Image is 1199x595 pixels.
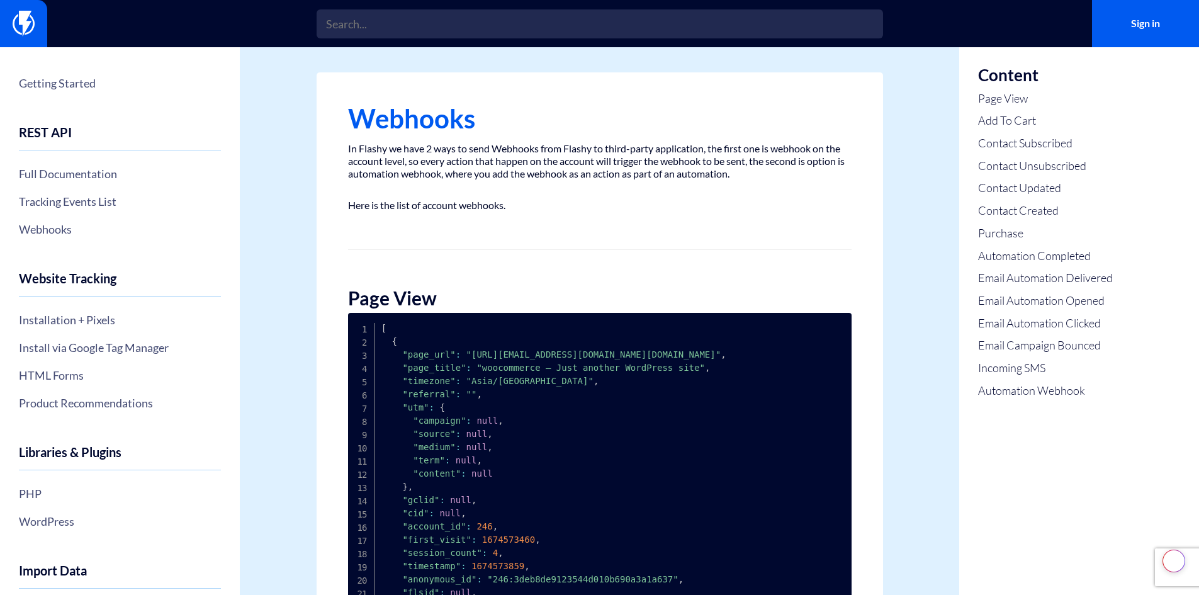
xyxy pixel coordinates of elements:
[348,142,852,180] p: In Flashy we have 2 ways to send Webhooks from Flashy to third-party application, the first one i...
[456,376,461,386] span: :
[461,561,466,571] span: :
[471,468,493,479] span: null
[402,574,476,584] span: "anonymous_id"
[978,383,1113,399] a: Automation Webhook
[466,442,488,452] span: null
[439,495,444,505] span: :
[978,91,1113,107] a: Page View
[466,389,477,399] span: ""
[978,360,1113,377] a: Incoming SMS
[466,416,471,426] span: :
[466,349,721,360] span: "[URL][EMAIL_ADDRESS][DOMAIN_NAME][DOMAIN_NAME]"
[19,125,221,150] h4: REST API
[402,521,466,531] span: "account_id"
[19,218,221,240] a: Webhooks
[978,203,1113,219] a: Contact Created
[429,508,434,518] span: :
[978,293,1113,309] a: Email Automation Opened
[476,389,481,399] span: ,
[392,336,397,346] span: {
[445,455,450,465] span: :
[978,158,1113,174] a: Contact Unsubscribed
[594,376,599,386] span: ,
[402,561,461,571] span: "timestamp"
[429,402,434,412] span: :
[413,455,445,465] span: "term"
[493,521,498,531] span: ,
[348,104,852,133] h1: Webhooks
[19,511,221,532] a: WordPress
[705,363,710,373] span: ,
[402,495,439,505] span: "gclid"
[461,508,466,518] span: ,
[498,548,503,558] span: ,
[19,365,221,386] a: HTML Forms
[456,389,461,399] span: :
[482,535,535,545] span: 1674573460
[461,468,466,479] span: :
[402,349,455,360] span: "page_url"
[456,442,461,452] span: :
[413,416,466,426] span: "campaign"
[487,429,492,439] span: ,
[487,574,678,584] span: "246:3deb8de9123544d010b690a3a1a637"
[450,495,471,505] span: null
[19,445,221,470] h4: Libraries & Plugins
[408,482,413,492] span: ,
[524,561,529,571] span: ,
[413,442,455,452] span: "medium"
[439,402,444,412] span: {
[402,548,481,558] span: "session_count"
[456,349,461,360] span: :
[19,392,221,414] a: Product Recommendations
[402,389,455,399] span: "referral"
[476,416,498,426] span: null
[466,376,594,386] span: "Asia/[GEOGRAPHIC_DATA]"
[413,429,455,439] span: "source"
[348,199,852,212] p: Here is the list of account webhooks.
[487,442,492,452] span: ,
[466,363,471,373] span: :
[402,508,429,518] span: "cid"
[476,455,481,465] span: ,
[19,191,221,212] a: Tracking Events List
[978,66,1113,84] h3: Content
[978,248,1113,264] a: Automation Completed
[466,429,488,439] span: null
[978,113,1113,129] a: Add To Cart
[19,337,221,358] a: Install via Google Tag Manager
[19,309,221,331] a: Installation + Pixels
[456,455,477,465] span: null
[402,535,471,545] span: "first_visit"
[402,376,455,386] span: "timezone"
[678,574,684,584] span: ,
[476,521,492,531] span: 246
[471,561,524,571] span: 1674573859
[978,225,1113,242] a: Purchase
[402,363,466,373] span: "page_title"
[19,564,221,589] h4: Import Data
[493,548,498,558] span: 4
[348,286,437,309] strong: Page View
[978,270,1113,286] a: Email Automation Delivered
[978,337,1113,354] a: Email Campaign Bounced
[402,402,429,412] span: "utm"
[471,495,476,505] span: ,
[317,9,883,38] input: Search...
[721,349,726,360] span: ,
[381,323,386,333] span: [
[19,271,221,297] h4: Website Tracking
[978,135,1113,152] a: Contact Subscribed
[978,315,1113,332] a: Email Automation Clicked
[476,363,704,373] span: "woocommerce – Just another WordPress site"
[498,416,503,426] span: ,
[978,180,1113,196] a: Contact Updated
[19,483,221,504] a: PHP
[456,429,461,439] span: :
[19,72,221,94] a: Getting Started
[402,482,407,492] span: }
[535,535,540,545] span: ,
[413,468,461,479] span: "content"
[471,535,476,545] span: :
[19,163,221,184] a: Full Documentation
